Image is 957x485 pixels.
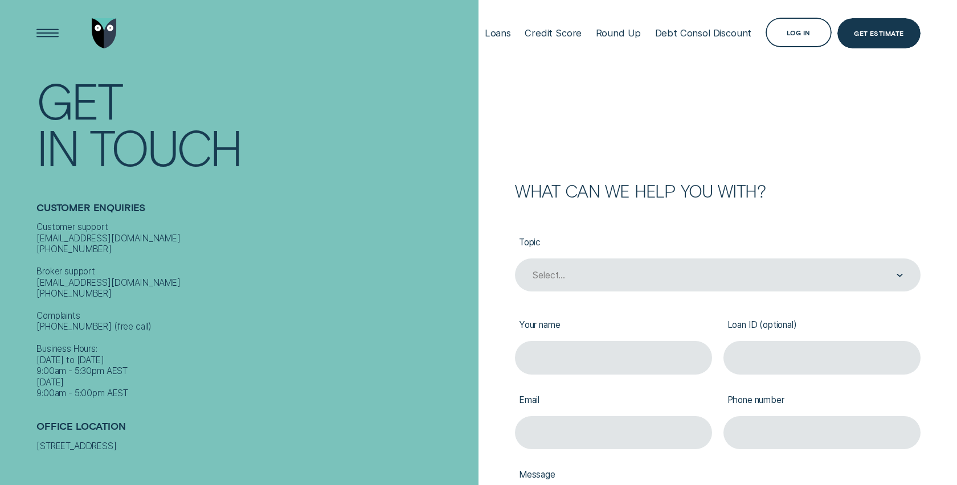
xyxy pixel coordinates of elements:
[36,77,121,123] div: Get
[515,228,921,258] label: Topic
[36,202,473,222] h2: Customer Enquiries
[36,421,473,441] h2: Office Location
[515,385,712,416] label: Email
[596,27,641,39] div: Round Up
[32,18,62,48] button: Open Menu
[525,27,582,39] div: Credit Score
[723,385,921,416] label: Phone number
[515,183,921,199] h2: What can we help you with?
[655,27,752,39] div: Debt Consol Discount
[36,77,473,170] h1: Get In Touch
[36,221,473,398] div: Customer support [EMAIL_ADDRESS][DOMAIN_NAME] [PHONE_NUMBER] Broker support [EMAIL_ADDRESS][DOMAI...
[766,18,832,47] button: Log in
[36,441,473,451] div: [STREET_ADDRESS]
[36,124,78,170] div: In
[92,18,117,48] img: Wisr
[515,311,712,342] label: Your name
[837,18,921,48] a: Get Estimate
[89,124,240,170] div: Touch
[723,311,921,342] label: Loan ID (optional)
[533,270,565,281] div: Select...
[485,27,511,39] div: Loans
